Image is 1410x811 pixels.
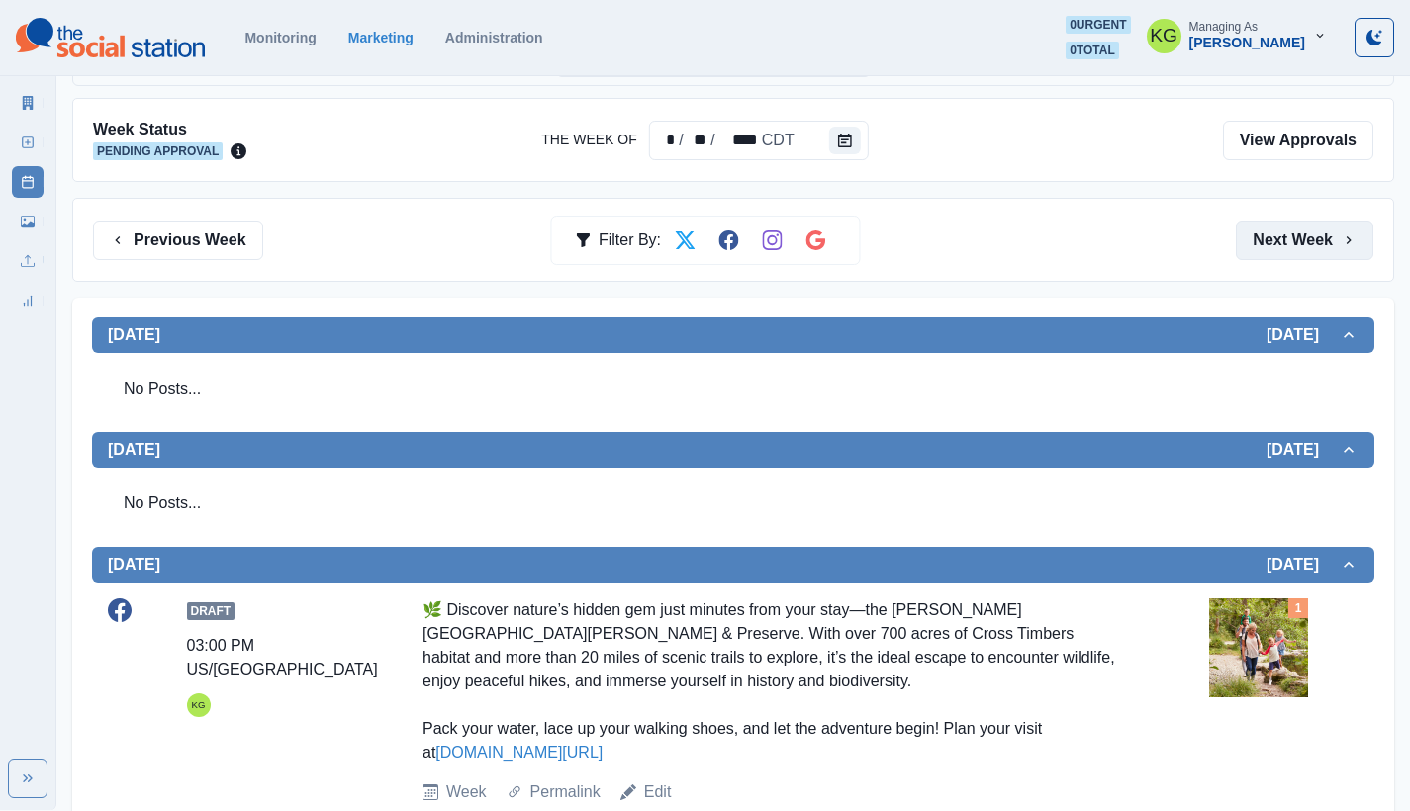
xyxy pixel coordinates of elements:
[108,361,1359,416] div: No Posts...
[1209,598,1308,697] img: pw7uvnsg6janistrwvny
[445,30,543,45] a: Administration
[796,221,835,260] button: Filter by Google
[244,30,316,45] a: Monitoring
[93,120,246,138] h2: Week Status
[829,127,861,154] button: The Week Of
[665,221,705,260] button: Filter by Twitter
[575,221,661,260] div: Filter By:
[12,166,44,198] a: Post Schedule
[717,129,760,152] div: The Week Of
[1267,325,1339,344] h2: [DATE]
[93,221,263,260] button: Previous Week
[654,129,678,152] div: The Week Of
[12,285,44,316] a: Review Summary
[530,780,601,804] a: Permalink
[12,206,44,237] a: Media Library
[752,221,792,260] button: Filter by Instagram
[708,129,716,152] div: /
[1267,555,1339,574] h2: [DATE]
[348,30,414,45] a: Marketing
[446,780,487,804] a: Week
[423,598,1123,765] div: 🌿 Discover nature’s hidden gem just minutes from your stay—the [PERSON_NAME][GEOGRAPHIC_DATA][PER...
[677,129,685,152] div: /
[1288,598,1308,618] div: Total Media Attached
[1223,121,1373,160] a: View Approvals
[108,440,160,459] h2: [DATE]
[92,317,1374,353] button: [DATE][DATE]
[187,634,378,681] div: 03:00 PM US/[GEOGRAPHIC_DATA]
[108,476,1359,531] div: No Posts...
[1131,16,1343,55] button: Managing As[PERSON_NAME]
[1150,12,1177,59] div: Katrina Gallardo
[435,744,603,761] a: [DOMAIN_NAME][URL]
[92,547,1374,583] button: [DATE][DATE]
[1189,35,1305,51] div: [PERSON_NAME]
[192,693,206,717] div: Katrina Gallardo
[1267,440,1339,459] h2: [DATE]
[187,602,235,620] span: Draft
[1066,42,1119,59] span: 0 total
[1355,18,1394,57] button: Toggle Mode
[92,353,1374,432] div: [DATE][DATE]
[108,555,160,574] h2: [DATE]
[108,325,160,344] h2: [DATE]
[654,129,797,152] div: Date
[1066,16,1130,34] span: 0 urgent
[760,129,797,152] div: The Week Of
[12,87,44,119] a: Marketing Summary
[93,142,223,160] span: Pending Approval
[1236,221,1373,260] button: Next Week
[8,759,47,798] button: Expand
[12,127,44,158] a: New Post
[92,468,1374,547] div: [DATE][DATE]
[12,245,44,277] a: Uploads
[708,221,748,260] button: Filter by Facebook
[649,121,869,160] div: The Week Of
[1189,20,1258,34] div: Managing As
[686,129,709,152] div: The Week Of
[16,18,205,57] img: logoTextSVG.62801f218bc96a9b266caa72a09eb111.svg
[541,130,636,150] label: The Week Of
[92,432,1374,468] button: [DATE][DATE]
[644,780,672,804] a: Edit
